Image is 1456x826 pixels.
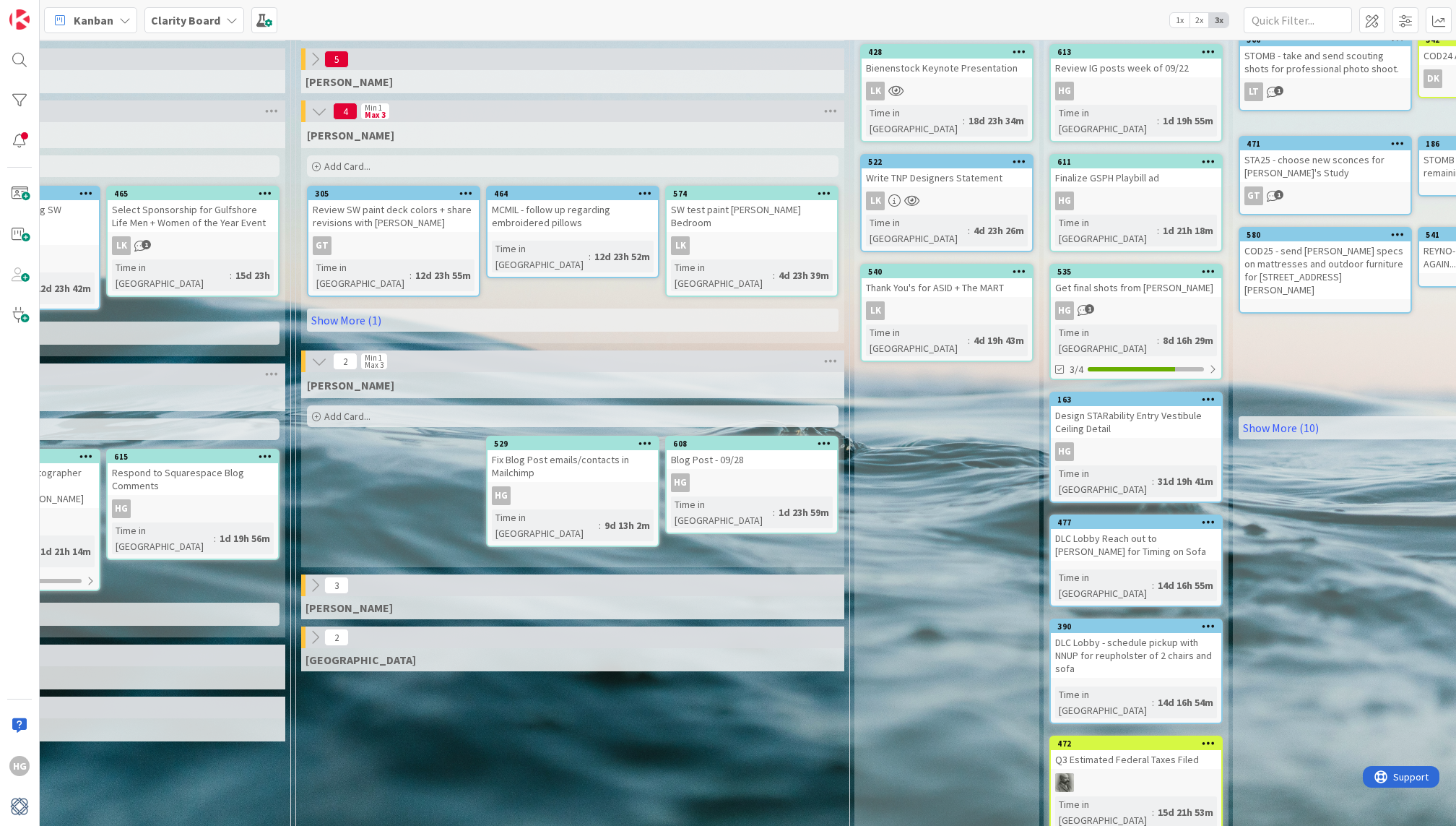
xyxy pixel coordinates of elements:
div: HG [1055,301,1074,320]
div: 18d 23h 34m [965,113,1028,129]
div: HG [1051,442,1221,461]
div: 613 [1057,47,1221,57]
div: 611Finalize GSPH Playbill ad [1051,155,1221,187]
div: 472Q3 Estimated Federal Taxes Filed [1051,737,1221,769]
a: 615Respond to Squarespace Blog CommentsHGTime in [GEOGRAPHIC_DATA]:1d 19h 56m [106,449,279,560]
div: 31d 19h 41m [1154,473,1217,489]
div: Time in [GEOGRAPHIC_DATA] [671,496,773,528]
div: 163 [1051,393,1221,406]
span: : [409,267,412,283]
a: 566STOMB - take and send scouting shots for professional photo shoot.LT [1239,32,1412,111]
div: 471STA25 - choose new sconces for [PERSON_NAME]'s Study [1240,137,1410,182]
div: 529 [494,439,658,449]
div: Time in [GEOGRAPHIC_DATA] [1055,324,1157,356]
div: 580 [1247,230,1410,240]
div: Time in [GEOGRAPHIC_DATA] [1055,215,1157,246]
div: 12d 23h 52m [591,249,654,264]
a: 574SW test paint [PERSON_NAME] BedroomLKTime in [GEOGRAPHIC_DATA]:4d 23h 39m [665,186,838,297]
span: 1 [1085,304,1094,314]
div: LK [671,236,690,255]
div: 472 [1057,739,1221,749]
a: 535Get final shots from [PERSON_NAME]HGTime in [GEOGRAPHIC_DATA]:8d 16h 29m3/4 [1049,264,1223,380]
div: HG [1055,192,1074,210]
div: 8d 16h 29m [1159,332,1217,348]
span: 3x [1209,13,1228,27]
div: 471 [1240,137,1410,150]
div: SW test paint [PERSON_NAME] Bedroom [667,200,837,232]
div: HG [108,499,278,518]
div: Min 1 [365,104,382,111]
div: 15d 21h 53m [1154,804,1217,820]
div: COD25 - send [PERSON_NAME] specs on mattresses and outdoor furniture for [STREET_ADDRESS][PERSON_... [1240,241,1410,299]
div: DK [1423,69,1442,88]
div: HG [1051,82,1221,100]
div: GT [1240,186,1410,205]
span: 5 [324,51,349,68]
div: 1d 21h 18m [1159,223,1217,238]
div: DLC Lobby - schedule pickup with NNUP for reupholster of 2 chairs and sofa [1051,633,1221,678]
div: 12d 23h 55m [412,267,474,283]
div: Time in [GEOGRAPHIC_DATA] [866,324,968,356]
div: HG [112,499,131,518]
div: Q3 Estimated Federal Taxes Filed [1051,750,1221,769]
span: Lisa K. [307,128,394,142]
div: Get final shots from [PERSON_NAME] [1051,278,1221,297]
div: 464 [487,187,658,200]
div: 428 [862,46,1032,59]
div: 163Design STARability Entry Vestibule Ceiling Detail [1051,393,1221,438]
div: 608 [667,437,837,450]
div: 163 [1057,395,1221,405]
div: 1d 23h 59m [775,504,833,520]
div: GT [308,236,479,255]
span: : [1157,223,1159,238]
div: GT [1244,186,1263,205]
div: 611 [1051,155,1221,168]
div: 535 [1051,265,1221,278]
div: 540Thank You's for ASID + The MART [862,265,1032,297]
a: 540Thank You's for ASID + The MARTLKTime in [GEOGRAPHIC_DATA]:4d 19h 43m [860,264,1033,362]
div: Max 3 [365,111,386,119]
div: 465 [114,189,278,199]
div: HG [487,486,658,505]
div: Thank You's for ASID + The MART [862,278,1032,297]
div: Select Sponsorship for Gulfshore Life Men + Women of the Year Event [108,200,278,232]
div: 4d 23h 26m [970,223,1028,238]
span: : [968,223,970,238]
div: 574 [673,189,837,199]
div: 4d 19h 43m [970,332,1028,348]
a: 529Fix Blog Post emails/contacts in MailchimpHGTime in [GEOGRAPHIC_DATA]:9d 13h 2m [486,436,659,547]
div: 615 [108,450,278,463]
div: 4d 23h 39m [775,267,833,283]
div: 1d 21h 14m [37,543,95,559]
a: 613Review IG posts week of 09/22HGTime in [GEOGRAPHIC_DATA]:1d 19h 55m [1049,44,1223,142]
div: 566 [1247,35,1410,45]
div: 535 [1057,267,1221,277]
div: LK [667,236,837,255]
div: Time in [GEOGRAPHIC_DATA] [866,215,968,246]
div: 1d 19h 55m [1159,113,1217,129]
div: 305 [315,189,479,199]
span: : [214,530,216,546]
span: Devon [305,653,416,667]
span: 3 [324,577,349,594]
div: Time in [GEOGRAPHIC_DATA] [492,241,589,272]
div: 390 [1057,621,1221,632]
div: LK [108,236,278,255]
div: 305 [308,187,479,200]
div: Time in [GEOGRAPHIC_DATA] [112,522,214,554]
div: HG [667,473,837,492]
div: 540 [868,267,1032,277]
span: : [1157,113,1159,129]
img: PA [1055,773,1074,792]
div: HG [9,756,30,776]
div: Time in [GEOGRAPHIC_DATA] [112,259,230,291]
div: Finalize GSPH Playbill ad [1051,168,1221,187]
span: : [773,267,775,283]
div: 477 [1051,516,1221,529]
a: 522Write TNP Designers StatementLKTime in [GEOGRAPHIC_DATA]:4d 23h 26m [860,154,1033,252]
span: 4 [333,103,357,120]
div: Bienenstock Keynote Presentation [862,59,1032,77]
div: 580 [1240,228,1410,241]
div: 566 [1240,33,1410,46]
a: 608Blog Post - 09/28HGTime in [GEOGRAPHIC_DATA]:1d 23h 59m [665,436,838,534]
